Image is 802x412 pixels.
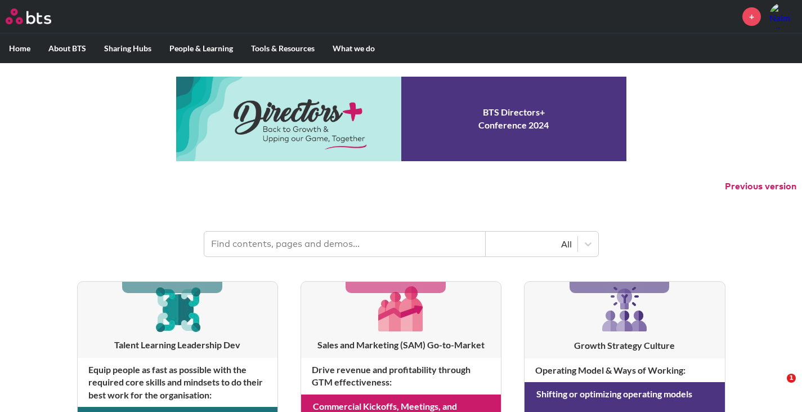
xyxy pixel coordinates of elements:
[324,34,384,63] label: What we do
[160,34,242,63] label: People & Learning
[787,374,796,383] span: 1
[491,238,572,250] div: All
[151,282,204,335] img: [object Object]
[95,34,160,63] label: Sharing Hubs
[78,339,277,351] h3: Talent Learning Leadership Dev
[301,358,501,395] h4: Drive revenue and profitability through GTM effectiveness :
[39,34,95,63] label: About BTS
[301,339,501,351] h3: Sales and Marketing (SAM) Go-to-Market
[769,3,796,30] a: Profile
[374,282,428,335] img: [object Object]
[525,339,724,352] h3: Growth Strategy Culture
[78,358,277,407] h4: Equip people as fast as possible with the required core skills and mindsets to do their best work...
[6,8,72,24] a: Go home
[204,232,486,256] input: Find contents, pages and demos...
[525,358,724,382] h4: Operating Model & Ways of Working :
[769,3,796,30] img: Naim Ali
[598,282,652,336] img: [object Object]
[725,180,796,193] button: Previous version
[764,374,791,401] iframe: Intercom live chat
[742,7,761,26] a: +
[6,8,51,24] img: BTS Logo
[176,77,626,161] a: Conference 2024
[242,34,324,63] label: Tools & Resources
